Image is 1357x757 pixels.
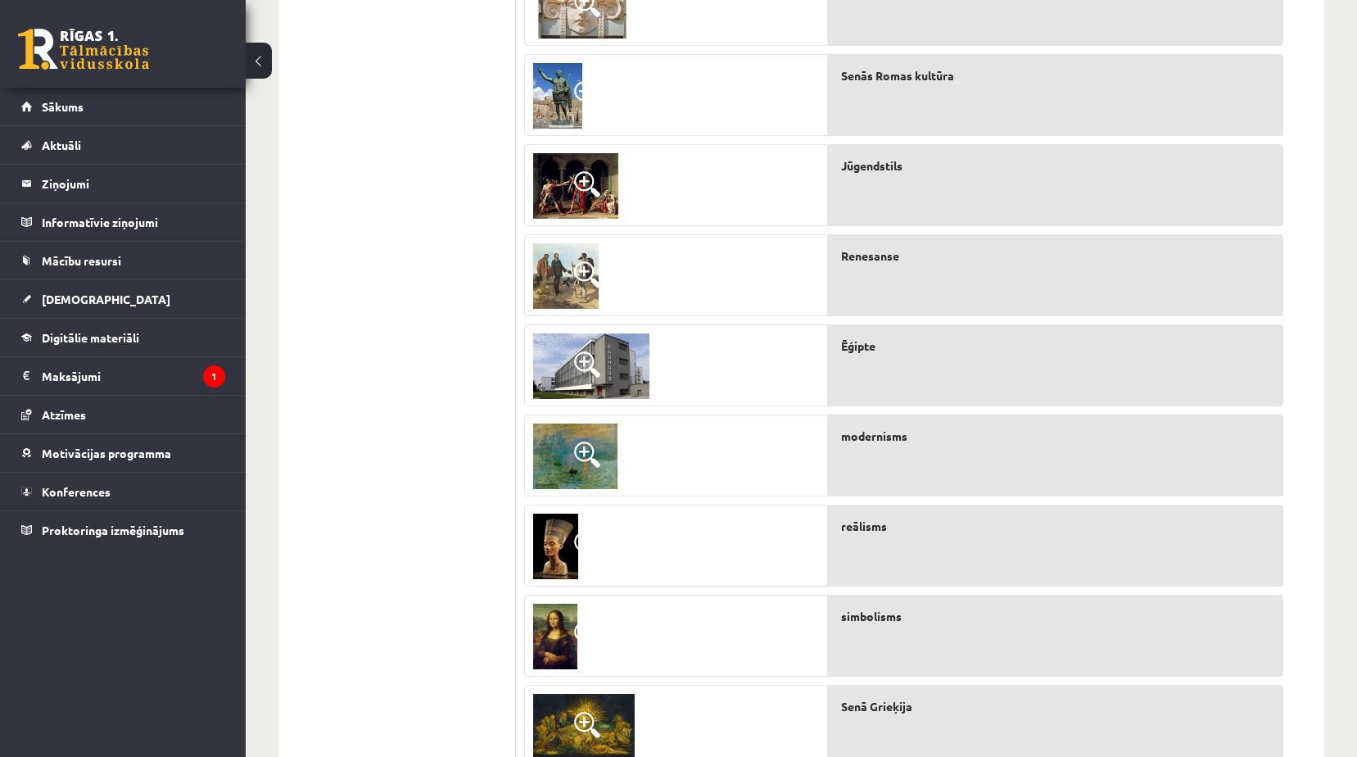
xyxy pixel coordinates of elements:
a: Konferences [21,473,225,510]
span: Jūgendstils [841,157,902,175]
a: Rīgas 1. Tālmācības vidusskola [18,29,149,70]
a: Aktuāli [21,126,225,164]
img: 1.jpg [533,604,577,669]
span: Digitālie materiāli [42,330,139,345]
span: Senā Grieķija [841,698,912,715]
span: Aktuāli [42,138,81,152]
legend: Maksājumi [42,357,225,395]
a: [DEMOGRAPHIC_DATA] [21,280,225,318]
span: Konferences [42,484,111,499]
img: 4.jpg [533,514,578,579]
img: 5.jpg [533,63,582,129]
span: Senās Romas kultūra [841,67,954,84]
legend: Informatīvie ziņojumi [42,203,225,241]
span: Sākums [42,99,84,114]
a: Digitālie materiāli [21,319,225,356]
a: Sākums [21,88,225,125]
span: Proktoringa izmēģinājums [42,523,184,537]
a: Ziņojumi [21,165,225,202]
a: Informatīvie ziņojumi [21,203,225,241]
img: 7.jpg [533,153,618,219]
a: Maksājumi1 [21,357,225,395]
span: reālisms [841,518,887,535]
span: simbolisms [841,608,902,625]
img: 8.png [533,243,599,309]
span: Mācību resursi [42,253,121,268]
img: 10.jpg [533,333,649,399]
span: Atzīmes [42,407,86,422]
span: Renesanse [841,247,899,265]
img: 2.png [533,424,617,489]
legend: Ziņojumi [42,165,225,202]
a: Proktoringa izmēģinājums [21,511,225,549]
i: 1 [203,365,225,388]
a: Mācību resursi [21,242,225,279]
a: Atzīmes [21,396,225,433]
span: Ēģipte [841,338,875,355]
span: [DEMOGRAPHIC_DATA] [42,292,170,306]
span: Motivācijas programma [42,446,171,460]
span: modernisms [841,428,907,445]
a: Motivācijas programma [21,434,225,472]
